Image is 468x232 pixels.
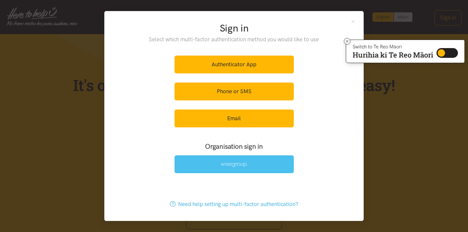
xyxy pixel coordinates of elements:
h2: Sign in [136,21,332,35]
p: Hurihia ki Te Reo Māori [353,52,433,58]
h3: Organisation sign in [157,142,311,151]
a: Need help setting up multi-factor authentication? [163,195,305,213]
button: Close [350,19,356,24]
p: Switch to Te Reo Māori [353,45,433,49]
p: Select which multi-factor authentication method you would like to use [136,35,332,44]
a: Email [175,110,294,127]
img: Wise Group [221,162,247,167]
a: Authenticator App [175,56,294,73]
a: Phone or SMS [175,83,294,100]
